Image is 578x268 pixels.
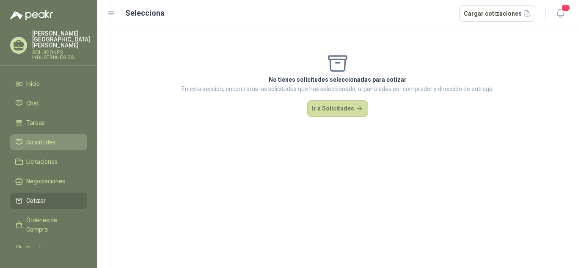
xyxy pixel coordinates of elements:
[26,79,40,88] span: Inicio
[459,5,536,22] button: Cargar cotizaciones
[26,138,55,147] span: Solicitudes
[10,76,87,92] a: Inicio
[10,212,87,238] a: Órdenes de Compra
[561,4,570,12] span: 1
[32,50,90,60] p: SOLUCIONES INDUSTRIALES GS
[10,134,87,150] a: Solicitudes
[32,30,90,48] p: [PERSON_NAME] [GEOGRAPHIC_DATA][PERSON_NAME]
[10,95,87,111] a: Chat
[307,100,368,117] button: Ir a Solicitudes
[26,196,46,205] span: Cotizar
[26,157,58,166] span: Licitaciones
[553,6,568,21] button: 1
[182,84,494,94] p: En esta sección, encontrarás las solicitudes que has seleccionado, organizadas por comprador y di...
[10,10,53,20] img: Logo peakr
[10,173,87,189] a: Negociaciones
[125,7,165,19] h2: Selecciona
[26,244,58,254] span: Remisiones
[26,216,79,234] span: Órdenes de Compra
[10,241,87,257] a: Remisiones
[26,177,65,186] span: Negociaciones
[10,193,87,209] a: Cotizar
[182,75,494,84] p: No tienes solicitudes seleccionadas para cotizar
[10,154,87,170] a: Licitaciones
[26,118,45,127] span: Tareas
[10,115,87,131] a: Tareas
[26,99,39,108] span: Chat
